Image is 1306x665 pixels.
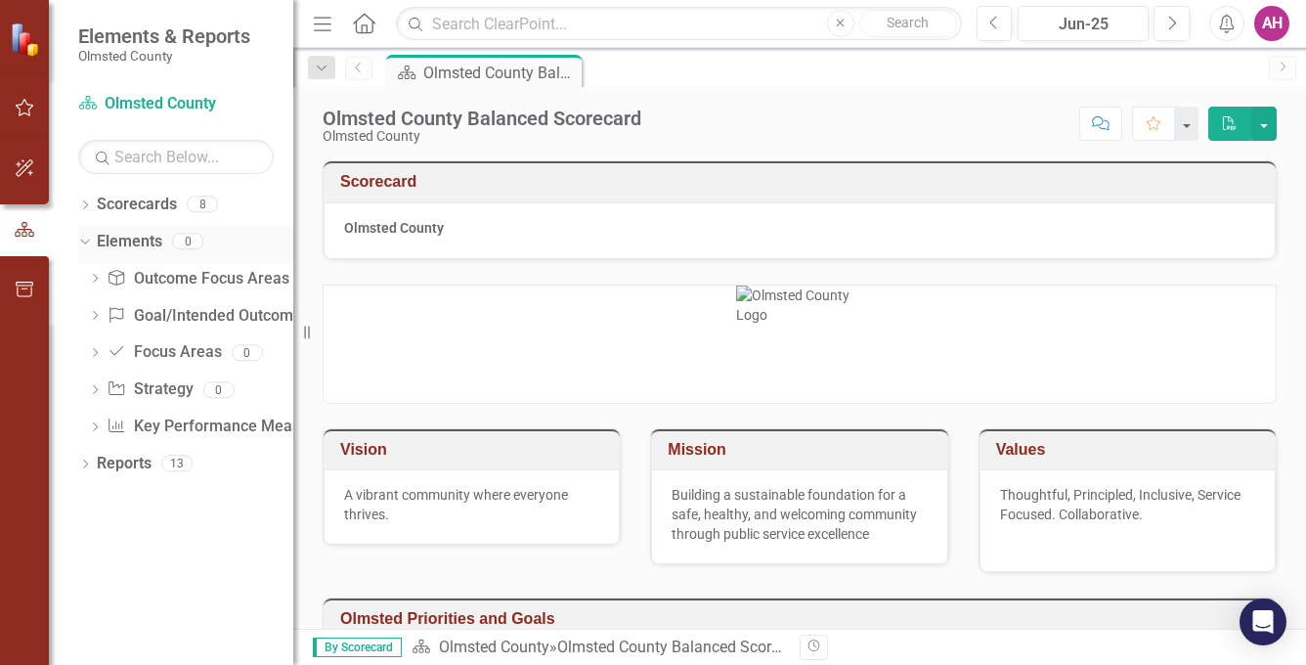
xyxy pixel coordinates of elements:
[439,638,549,656] a: Olmsted County
[161,456,193,472] div: 13
[78,140,274,174] input: Search Below...
[1018,6,1149,41] button: Jun-25
[340,173,1266,191] h3: Scorecard
[107,341,221,364] a: Focus Areas
[1024,13,1142,36] div: Jun-25
[887,15,929,30] span: Search
[1254,6,1289,41] button: AH
[107,378,193,401] a: Strategy
[340,610,1266,628] h3: Olmsted Priorities and Goals
[557,638,809,656] div: Olmsted County Balanced Scorecard
[107,416,330,438] a: Key Performance Measures
[340,441,610,459] h3: Vision
[323,129,641,144] div: Olmsted County
[97,231,162,253] a: Elements
[412,637,785,659] div: »
[313,638,402,657] span: By Scorecard
[1000,485,1255,528] p: Thoughtful, Principled, Inclusive, Service Focused. Collaborative.
[172,234,203,250] div: 0
[859,10,957,37] button: Search
[78,48,250,64] small: Olmsted County
[423,61,577,85] div: Olmsted County Balanced Scorecard
[323,108,641,129] div: Olmsted County Balanced Scorecard
[107,268,288,290] a: Outcome Focus Areas
[78,93,274,115] a: Olmsted County
[187,197,218,213] div: 8
[668,441,937,459] h3: Mission
[1240,598,1286,645] div: Open Intercom Messenger
[344,485,599,524] p: A vibrant community where everyone thrives.
[344,220,444,236] strong: Olmsted County
[232,344,263,361] div: 0
[10,22,44,56] img: ClearPoint Strategy
[672,485,927,544] p: Building a sustainable foundation for a safe, healthy, and welcoming community through public ser...
[203,381,235,398] div: 0
[78,24,250,48] span: Elements & Reports
[97,194,177,216] a: Scorecards
[97,453,152,475] a: Reports
[736,286,863,403] img: Olmsted County Logo
[396,7,961,41] input: Search ClearPoint...
[996,441,1266,459] h3: Values
[107,305,301,328] a: Goal/Intended Outcome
